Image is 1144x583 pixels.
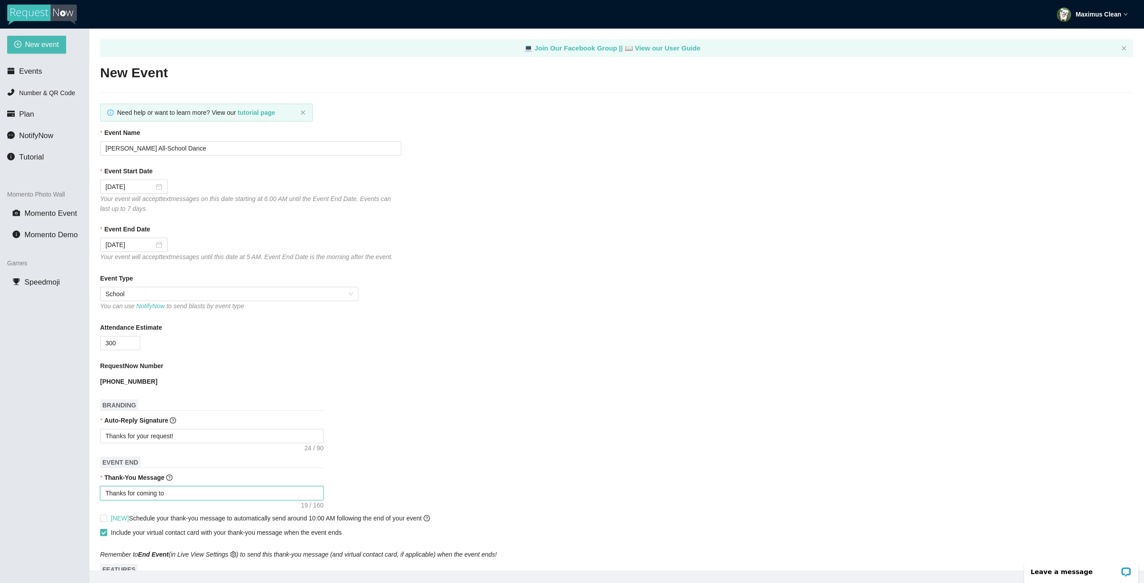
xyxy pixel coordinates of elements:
span: NotifyNow [19,131,53,140]
span: Tutorial [19,153,44,161]
b: Event Start Date [104,166,152,176]
span: New event [25,39,59,50]
b: Event Name [104,128,140,138]
span: School [105,287,353,301]
span: FEATURES [100,564,138,575]
span: close [300,110,306,115]
span: down [1123,12,1128,17]
button: plus-circleNew event [7,36,66,54]
span: camera [13,209,20,217]
span: Include your virtual contact card with your thank-you message when the event ends [111,529,342,536]
b: Thank-You Message [104,474,164,481]
iframe: LiveChat chat widget [1018,555,1144,583]
span: trophy [13,278,20,285]
a: laptop View our User Guide [625,44,701,52]
b: Event End Date [104,224,150,234]
b: RequestNow Number [100,361,164,371]
a: tutorial page [238,109,275,116]
span: question-circle [166,474,172,481]
span: laptop [524,44,533,52]
input: 09/20/2025 [105,240,154,250]
span: credit-card [7,110,15,117]
span: info-circle [107,109,114,116]
div: You can use to send blasts by event type [100,301,358,311]
button: close [1121,46,1127,51]
span: Speedmoji [25,278,60,286]
a: laptop Join Our Facebook Group || [524,44,625,52]
span: info-circle [7,153,15,160]
span: Plan [19,110,34,118]
b: [PHONE_NUMBER] [100,378,157,385]
span: BRANDING [100,399,138,411]
span: laptop [625,44,633,52]
img: RequestNow [7,4,77,25]
span: EVENT END [100,457,140,468]
i: Your event will accept text messages until this date at 5 AM. Event End Date is the morning after... [100,253,393,260]
span: Momento Demo [25,231,78,239]
span: Momento Event [25,209,77,218]
input: Janet's and Mark's Wedding [100,141,401,155]
b: End Event [138,551,168,558]
i: Remember to (in Live View Settings ) to send this thank-you message (and virtual contact card, if... [100,551,497,558]
span: Schedule your thank-you message to automatically send around 10:00 AM following the end of your e... [111,515,430,522]
b: Event Type [100,273,133,283]
img: ACg8ocKvMLxJsTDqE32xSOC7ah6oeuB-HR74aes2pRaVS42AcLQHjC0n=s96-c [1057,8,1071,22]
span: plus-circle [14,41,21,49]
span: info-circle [13,231,20,238]
strong: Maximus Clean [1076,11,1121,18]
b: Attendance Estimate [100,323,162,332]
span: question-circle [170,417,176,424]
span: Events [19,67,42,75]
textarea: Thanks for coming t [100,486,324,500]
b: Auto-Reply Signature [104,417,168,424]
i: Your event will accept text messages on this date starting at 6:00 AM until the Event End Date. E... [100,195,391,212]
span: question-circle [424,515,430,521]
a: NotifyNow [136,302,165,310]
button: close [300,110,306,116]
span: message [7,131,15,139]
span: Number & QR Code [19,89,75,96]
textarea: Thanks for your request! [100,429,324,443]
span: setting [230,551,236,558]
span: calendar [7,67,15,75]
span: phone [7,88,15,96]
h2: New Event [100,64,1133,82]
span: Need help or want to learn more? View our [117,109,275,116]
input: 09/19/2025 [105,182,154,192]
span: [NEW] [111,515,129,522]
